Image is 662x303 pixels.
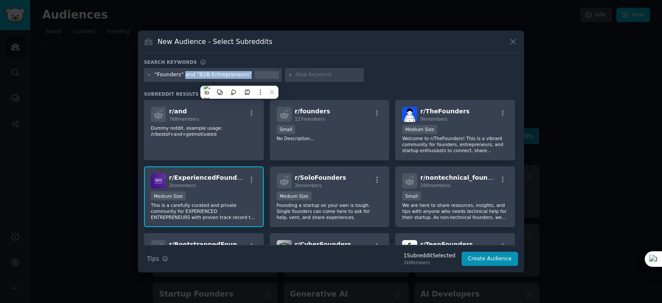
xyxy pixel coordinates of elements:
[277,125,295,134] div: Small
[420,241,473,248] span: r/ TeenFounders
[402,202,508,220] p: We are here to share resources, insights, and tips with anyone who needs technical help for their...
[151,202,257,220] p: This is a carefully curated and private community for EXPERIENCED ENTREPRENEURS with proven track...
[295,183,322,188] span: 2k members
[295,174,346,181] span: r/ SoloFounders
[147,254,159,263] span: Tips
[158,37,272,46] h3: New Audience - Select Subreddits
[151,125,257,137] p: Dummy reddit, example usage: /r/bestof+and+getmotivated
[155,71,252,79] div: "Founders" and "B2B Entrepreneurs"
[144,251,171,266] button: Tips
[420,108,469,115] span: r/ TheFounders
[403,252,455,260] div: 1 Subreddit Selected
[402,125,437,134] div: Medium Size
[462,252,518,266] button: Create Audience
[402,135,508,153] p: Welcome to r/TheFounders! This is a vibrant community for founders, entrepreneurs, and startup en...
[277,240,292,255] img: CyberFounders
[420,116,447,122] span: 9k members
[277,202,383,220] p: Founding a startup on your own is tough. Single founders can come here to ask for help, vent, and...
[420,183,450,188] span: 289 members
[144,91,199,97] span: Subreddit Results
[277,135,383,141] p: No Description...
[144,59,197,65] h3: Search keywords
[169,116,199,122] span: 768 members
[169,183,196,188] span: 2k members
[402,107,417,122] img: TheFounders
[295,116,325,122] span: 127 members
[169,174,247,181] span: r/ ExperiencedFounders
[420,174,503,181] span: r/ nontechnical_founders
[295,71,361,79] input: New Keyword
[402,191,421,200] div: Small
[403,259,455,266] div: 2k Members
[277,191,312,200] div: Medium Size
[295,108,330,115] span: r/ founders
[402,240,417,255] img: TeenFounders
[151,191,186,200] div: Medium Size
[169,108,187,115] span: r/ and
[151,173,166,188] img: ExperiencedFounders
[295,241,351,248] span: r/ CyberFounders
[169,241,252,248] span: r/ BootstrappedFounders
